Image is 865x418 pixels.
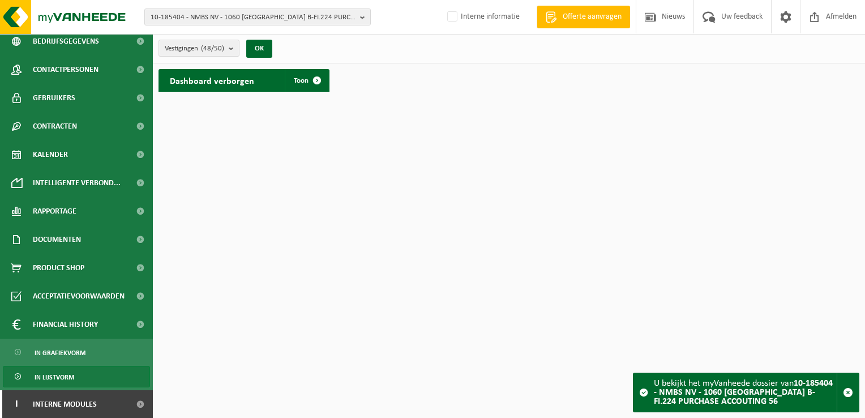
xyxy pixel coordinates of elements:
span: Toon [294,77,309,84]
span: Vestigingen [165,40,224,57]
a: In grafiekvorm [3,342,150,363]
span: Bedrijfsgegevens [33,27,99,56]
span: Documenten [33,225,81,254]
a: Offerte aanvragen [537,6,630,28]
span: 10-185404 - NMBS NV - 1060 [GEOGRAPHIC_DATA] B-FI.224 PURCHASE ACCOUTING 56 [151,9,356,26]
a: In lijstvorm [3,366,150,387]
button: 10-185404 - NMBS NV - 1060 [GEOGRAPHIC_DATA] B-FI.224 PURCHASE ACCOUTING 56 [144,8,371,25]
h2: Dashboard verborgen [159,69,266,91]
span: Rapportage [33,197,76,225]
a: Toon [285,69,328,92]
strong: 10-185404 - NMBS NV - 1060 [GEOGRAPHIC_DATA] B-FI.224 PURCHASE ACCOUTING 56 [654,379,833,406]
span: In grafiekvorm [35,342,85,364]
span: Product Shop [33,254,84,282]
span: Acceptatievoorwaarden [33,282,125,310]
count: (48/50) [201,45,224,52]
div: U bekijkt het myVanheede dossier van [654,373,837,412]
span: Offerte aanvragen [560,11,624,23]
span: Contracten [33,112,77,140]
span: In lijstvorm [35,366,74,388]
button: Vestigingen(48/50) [159,40,239,57]
span: Financial History [33,310,98,339]
span: Contactpersonen [33,56,99,84]
span: Gebruikers [33,84,75,112]
label: Interne informatie [445,8,520,25]
button: OK [246,40,272,58]
span: Kalender [33,140,68,169]
span: Intelligente verbond... [33,169,121,197]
